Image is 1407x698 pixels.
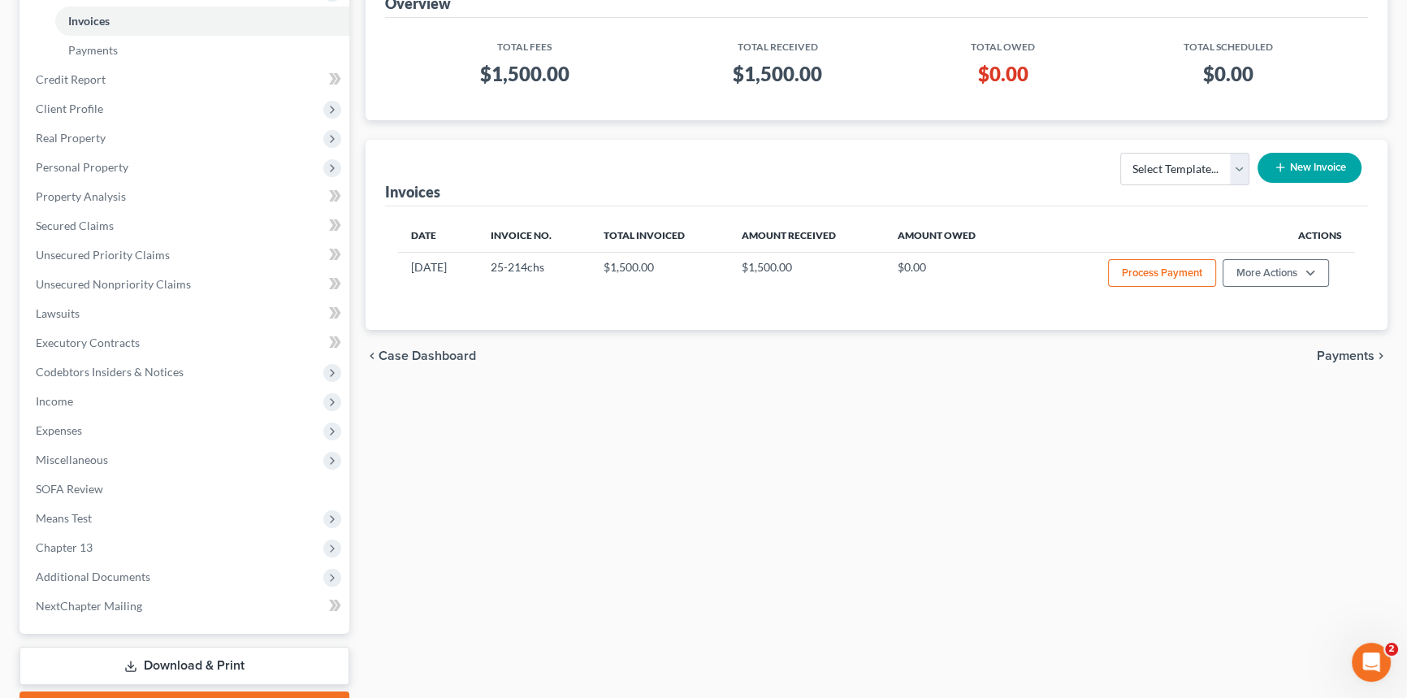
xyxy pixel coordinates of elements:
[36,423,82,437] span: Expenses
[36,248,170,262] span: Unsecured Priority Claims
[917,61,1089,87] h3: $0.00
[36,189,126,203] span: Property Analysis
[68,14,110,28] span: Invoices
[885,219,1020,252] th: Amount Owed
[1223,259,1329,287] button: More Actions
[23,299,349,328] a: Lawsuits
[55,7,349,36] a: Invoices
[411,61,639,87] h3: $1,500.00
[729,252,884,297] td: $1,500.00
[36,219,114,232] span: Secured Claims
[1352,643,1391,682] iframe: Intercom live chat
[36,160,128,174] span: Personal Property
[398,219,478,252] th: Date
[36,511,92,525] span: Means Test
[19,647,349,685] a: Download & Print
[23,211,349,241] a: Secured Claims
[36,336,140,349] span: Executory Contracts
[23,328,349,358] a: Executory Contracts
[36,540,93,554] span: Chapter 13
[385,182,440,202] div: Invoices
[1317,349,1388,362] button: Payments chevron_right
[904,31,1102,54] th: Total Owed
[23,592,349,621] a: NextChapter Mailing
[366,349,476,362] button: chevron_left Case Dashboard
[36,482,103,496] span: SOFA Review
[36,599,142,613] span: NextChapter Mailing
[36,102,103,115] span: Client Profile
[36,277,191,291] span: Unsecured Nonpriority Claims
[398,31,652,54] th: Total Fees
[1258,153,1362,183] button: New Invoice
[1108,259,1216,287] button: Process Payment
[591,219,729,252] th: Total Invoiced
[652,31,905,54] th: Total Received
[36,365,184,379] span: Codebtors Insiders & Notices
[665,61,892,87] h3: $1,500.00
[1102,31,1355,54] th: Total Scheduled
[478,252,590,297] td: 25-214chs
[23,475,349,504] a: SOFA Review
[68,43,118,57] span: Payments
[379,349,476,362] span: Case Dashboard
[398,252,478,297] td: [DATE]
[366,349,379,362] i: chevron_left
[1317,349,1375,362] span: Payments
[1375,349,1388,362] i: chevron_right
[478,219,590,252] th: Invoice No.
[36,570,150,583] span: Additional Documents
[23,182,349,211] a: Property Analysis
[591,252,729,297] td: $1,500.00
[1019,219,1355,252] th: Actions
[36,306,80,320] span: Lawsuits
[23,65,349,94] a: Credit Report
[36,131,106,145] span: Real Property
[23,241,349,270] a: Unsecured Priority Claims
[36,394,73,408] span: Income
[1115,61,1342,87] h3: $0.00
[36,453,108,466] span: Miscellaneous
[36,72,106,86] span: Credit Report
[55,36,349,65] a: Payments
[729,219,884,252] th: Amount Received
[1385,643,1398,656] span: 2
[23,270,349,299] a: Unsecured Nonpriority Claims
[885,252,1020,297] td: $0.00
